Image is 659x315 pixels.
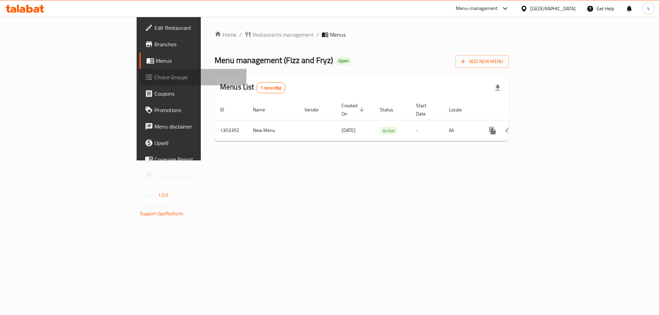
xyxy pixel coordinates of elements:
[154,139,241,147] span: Upsell
[489,80,506,96] div: Export file
[215,31,509,39] nav: breadcrumb
[139,20,247,36] a: Edit Restaurant
[253,31,314,39] span: Restaurants management
[154,40,241,48] span: Branches
[256,85,286,91] span: 1 record(s)
[139,69,247,85] a: Choice Groups
[139,102,247,118] a: Promotions
[342,126,356,135] span: [DATE]
[455,55,509,68] button: Add New Menu
[220,82,286,93] h2: Menus List
[154,24,241,32] span: Edit Restaurant
[336,57,351,65] div: Open
[647,5,650,12] span: k
[342,101,366,118] span: Created On
[215,99,556,141] table: enhanced table
[139,85,247,102] a: Coupons
[154,155,241,163] span: Coverage Report
[479,99,556,120] th: Actions
[461,57,503,66] span: Add New Menu
[330,31,346,39] span: Menus
[139,151,247,168] a: Coverage Report
[456,4,498,13] div: Menu-management
[316,31,319,39] li: /
[484,122,501,139] button: more
[256,82,286,93] div: Total records count
[139,36,247,52] a: Branches
[139,135,247,151] a: Upsell
[411,120,443,141] td: -
[304,106,328,114] span: Vendor
[336,58,351,64] span: Open
[140,202,172,211] span: Get support on:
[154,172,241,180] span: Grocery Checklist
[139,52,247,69] a: Menus
[140,191,157,199] span: Version:
[244,31,314,39] a: Restaurants management
[158,191,169,199] span: 1.0.0
[449,106,471,114] span: Locale
[139,168,247,184] a: Grocery Checklist
[215,52,333,68] span: Menu management ( Fizz and Fryz )
[443,120,479,141] td: All
[220,106,233,114] span: ID
[154,122,241,131] span: Menu disclaimer
[154,89,241,98] span: Coupons
[154,106,241,114] span: Promotions
[139,118,247,135] a: Menu disclaimer
[247,120,299,141] td: New Menu
[530,5,576,12] div: [GEOGRAPHIC_DATA]
[140,209,184,218] a: Support.OpsPlatform
[156,57,241,65] span: Menus
[416,101,435,118] span: Start Date
[253,106,274,114] span: Name
[154,73,241,81] span: Choice Groups
[501,122,517,139] button: Change Status
[380,106,402,114] span: Status
[380,127,397,135] span: Active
